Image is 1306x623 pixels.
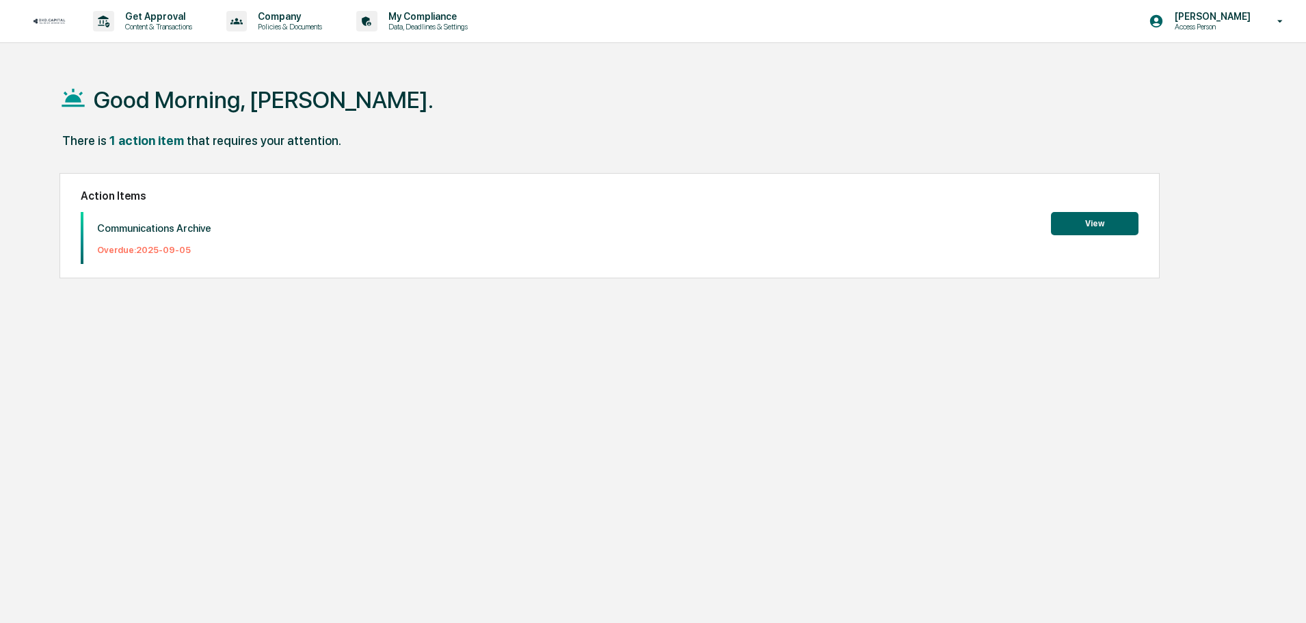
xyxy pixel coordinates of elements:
[97,245,211,255] p: Overdue: 2025-09-05
[114,22,199,31] p: Content & Transactions
[33,18,66,25] img: logo
[114,11,199,22] p: Get Approval
[1051,212,1138,235] button: View
[1051,216,1138,229] a: View
[1164,11,1257,22] p: [PERSON_NAME]
[247,11,329,22] p: Company
[94,86,434,114] h1: Good Morning, [PERSON_NAME].
[187,133,341,148] div: that requires your attention.
[62,133,107,148] div: There is
[81,189,1138,202] h2: Action Items
[109,133,184,148] div: 1 action item
[97,222,211,235] p: Communications Archive
[1164,22,1257,31] p: Access Person
[377,22,475,31] p: Data, Deadlines & Settings
[377,11,475,22] p: My Compliance
[247,22,329,31] p: Policies & Documents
